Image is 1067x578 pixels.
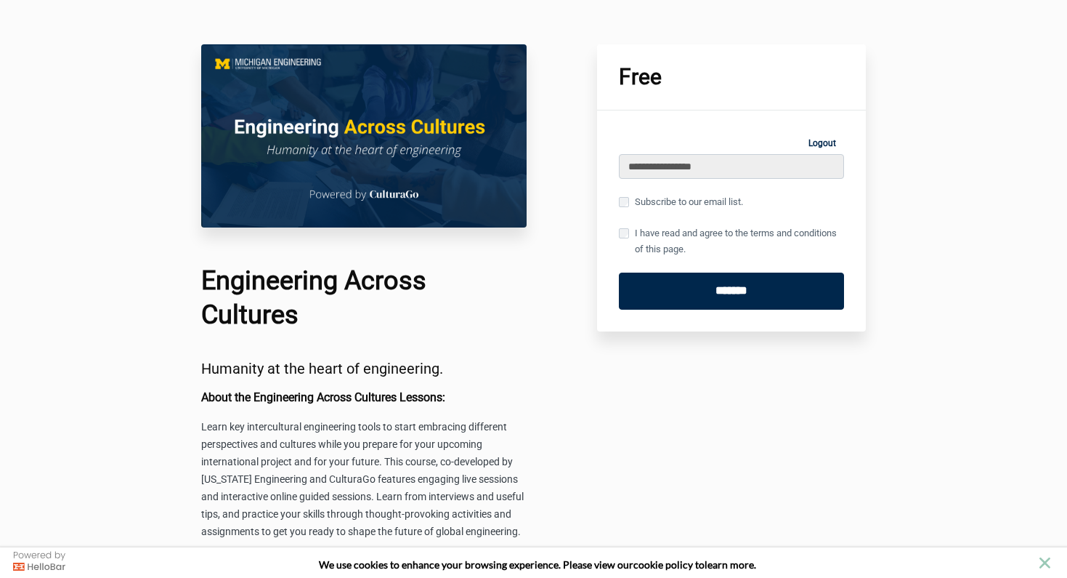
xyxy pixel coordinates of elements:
label: I have read and agree to the terms and conditions of this page. [619,225,844,257]
a: cookie policy [633,558,693,571]
span: Humanity at the heart of engineering. [201,360,443,377]
span: We use cookies to enhance your browsing experience. Please view our [319,558,633,571]
a: Logout [800,132,844,154]
h1: Free [619,66,844,88]
input: I have read and agree to the terms and conditions of this page. [619,228,629,238]
strong: to [695,558,705,571]
img: 02d04e1-0800-2025-a72d-d03204e05687_Course_Main_Image.png [201,44,527,228]
button: close [1036,554,1054,572]
label: Subscribe to our email list. [619,194,743,210]
h1: Engineering Across Cultures [201,264,527,332]
b: About the Engineering Across Cultures Lessons: [201,390,445,404]
input: Subscribe to our email list. [619,197,629,207]
span: learn more. [705,558,756,571]
span: Learn key intercultural engineering tools to start embracing different perspectives and cultures ... [201,421,524,537]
